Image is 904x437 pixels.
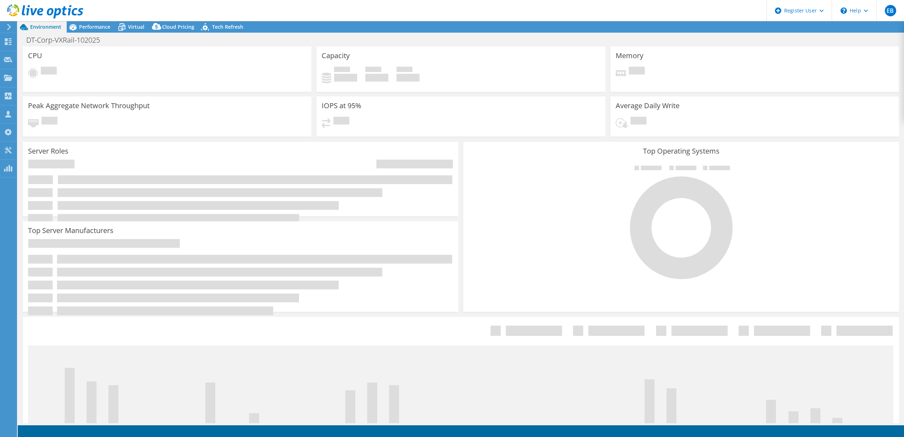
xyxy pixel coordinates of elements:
span: Environment [30,23,61,30]
span: Free [365,67,381,74]
h3: Memory [616,52,643,60]
span: Total [396,67,412,74]
span: Pending [333,117,349,126]
h3: Average Daily Write [616,102,680,110]
h3: Capacity [322,52,350,60]
span: Virtual [128,23,144,30]
span: Used [334,67,350,74]
span: EB [885,5,896,16]
h1: DT-Corp-VXRail-102025 [23,36,111,44]
h4: 0 GiB [365,74,388,82]
span: Pending [41,117,57,126]
h3: Peak Aggregate Network Throughput [28,102,150,110]
h3: Top Operating Systems [468,147,893,155]
span: Tech Refresh [212,23,243,30]
span: Pending [629,67,645,76]
span: Pending [41,67,57,76]
svg: \n [841,7,847,14]
h3: CPU [28,52,42,60]
h3: Server Roles [28,147,68,155]
h4: 0 GiB [396,74,420,82]
span: Performance [79,23,110,30]
h3: IOPS at 95% [322,102,361,110]
h3: Top Server Manufacturers [28,227,113,234]
span: Pending [631,117,647,126]
h4: 0 GiB [334,74,357,82]
span: Cloud Pricing [162,23,194,30]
